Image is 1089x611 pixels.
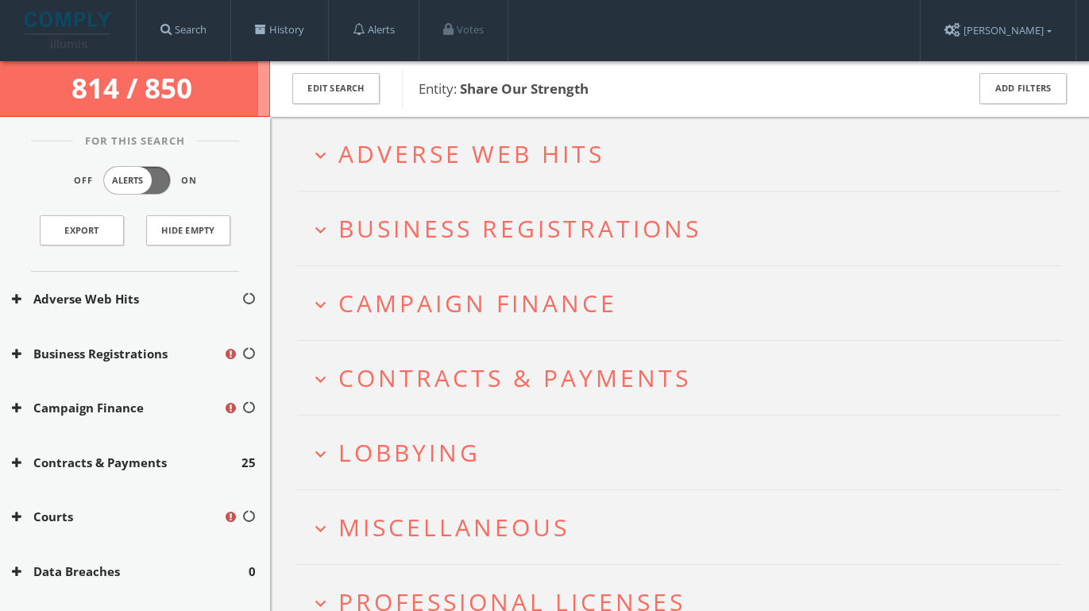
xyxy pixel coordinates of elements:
[310,514,1061,540] button: expand_moreMiscellaneous
[310,215,1061,242] button: expand_moreBusiness Registrations
[310,294,331,315] i: expand_more
[310,145,331,166] i: expand_more
[979,73,1067,104] button: Add Filters
[12,508,223,526] button: Courts
[310,141,1061,167] button: expand_moreAdverse Web Hits
[338,511,570,543] span: Miscellaneous
[71,69,199,106] span: 814 / 850
[310,365,1061,391] button: expand_moreContracts & Payments
[292,73,380,104] button: Edit Search
[338,287,617,319] span: Campaign Finance
[40,215,124,246] a: Export
[310,518,331,539] i: expand_more
[338,212,701,245] span: Business Registrations
[181,174,197,188] span: On
[338,137,604,170] span: Adverse Web Hits
[241,454,256,472] span: 25
[460,79,589,98] b: Share Our Strength
[310,369,331,390] i: expand_more
[12,454,241,472] button: Contracts & Payments
[146,215,230,246] button: Hide Empty
[74,174,93,188] span: Off
[12,290,241,308] button: Adverse Web Hits
[25,12,114,48] img: illumis
[338,362,691,394] span: Contracts & Payments
[12,563,249,581] button: Data Breaches
[310,219,331,241] i: expand_more
[419,79,589,98] span: Entity:
[12,399,223,417] button: Campaign Finance
[310,290,1061,316] button: expand_moreCampaign Finance
[73,133,197,149] span: For This Search
[12,345,223,363] button: Business Registrations
[249,563,256,581] span: 0
[310,443,331,465] i: expand_more
[310,439,1061,466] button: expand_moreLobbying
[338,436,481,469] span: Lobbying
